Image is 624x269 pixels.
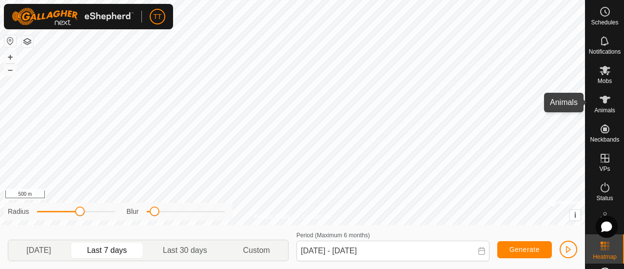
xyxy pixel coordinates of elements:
[591,20,618,25] span: Schedules
[21,36,33,47] button: Map Layers
[163,245,207,256] span: Last 30 days
[4,51,16,63] button: +
[594,107,615,113] span: Animals
[127,207,139,217] label: Blur
[302,212,331,221] a: Contact Us
[598,78,612,84] span: Mobs
[4,64,16,76] button: –
[153,12,161,22] span: TT
[87,245,127,256] span: Last 7 days
[599,166,610,172] span: VPs
[243,245,270,256] span: Custom
[589,49,621,55] span: Notifications
[8,207,29,217] label: Radius
[574,211,576,219] span: i
[497,241,552,258] button: Generate
[12,8,134,25] img: Gallagher Logo
[570,210,581,221] button: i
[590,137,619,143] span: Neckbands
[4,35,16,47] button: Reset Map
[296,232,370,239] label: Period (Maximum 6 months)
[254,212,291,221] a: Privacy Policy
[596,195,613,201] span: Status
[593,254,617,260] span: Heatmap
[26,245,51,256] span: [DATE]
[509,246,540,253] span: Generate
